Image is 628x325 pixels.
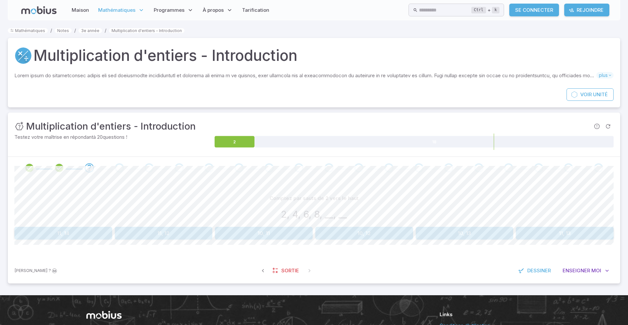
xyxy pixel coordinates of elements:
font: 11, 12 [158,230,169,236]
font: 11, 13 [559,230,571,236]
font: Multiplication d'entiers - Introduction [26,120,196,132]
span: Sur la dernière question [304,265,315,277]
button: EnseignerMoi [558,264,614,277]
font: Rejoindre [577,7,603,13]
a: Sortie [269,264,304,277]
div: Passer à la question suivante [145,163,154,172]
kbd: Ctrl [471,7,486,13]
font: Mathématiques [15,28,45,33]
div: Passer à la question suivante [414,163,424,172]
font: Comptez par sauts de 2 vers le haut [270,195,358,201]
font: / [105,27,106,33]
font: Enseigner [563,267,590,274]
kbd: k [492,7,499,13]
font: Sortie [281,267,299,274]
font: ? [49,268,51,273]
div: Review your answer [25,163,34,172]
button: 11, 12 [115,227,213,240]
button: 10, 13 [416,227,514,240]
p: Connectez-vous pour gagner des dollars Mobius [14,267,58,274]
div: Passer à la question suivante [564,163,573,172]
font: questions ! [103,134,127,140]
a: Tarification [240,3,271,18]
font: 3e année [81,28,99,33]
span: Previous Question [257,265,269,277]
font: / [74,27,76,33]
div: Passer à la question suivante [504,163,513,172]
div: Passer à la question suivante [444,163,453,172]
div: Passer à la question suivante [474,163,483,172]
a: Rejoindre [564,4,609,16]
font: 11, 14 [57,230,69,236]
div: Passer à la question suivante [265,163,274,172]
span: Actualiser la question [602,121,614,132]
button: 10, 11 [215,227,313,240]
font: Links [440,311,453,317]
font: Testez votre maîtrise en répondant [14,134,93,140]
a: Mathématiques [8,28,48,33]
font: 10, 12 [358,230,371,236]
font: Voir [580,91,592,98]
a: Multiplication d'entiers - Introduction [109,28,184,33]
div: Passer à la question suivante [594,163,603,172]
font: 10, 13 [458,230,471,236]
div: Passer à la question suivante [115,163,124,172]
font: Dessiner [527,267,551,274]
span: Signaler un problème avec la question [591,121,602,132]
font: à 20 [93,134,103,140]
font: Se connecter [515,7,553,13]
a: Notes [55,28,72,33]
div: Passer à la question suivante [204,163,214,172]
font: Moi [591,267,601,274]
font: Tarification [242,7,269,13]
font: [PERSON_NAME] [14,268,47,273]
font: Mathématiques [98,7,135,13]
div: Review your answer [55,163,64,172]
font: Notes [57,28,69,33]
div: Passer à la question suivante [354,163,363,172]
div: Passer à la question suivante [384,163,393,172]
font: + [487,7,491,13]
font: 10, 11 [258,230,270,236]
div: Passer à la question suivante [175,163,184,172]
button: 11, 14 [14,227,112,240]
font: Unité [593,91,608,98]
button: 11, 13 [516,227,614,240]
font: Lorem ipsum do sitametconsec adipis eli sed doeiusmodte incididuntutl et dolorema ali enima m ve ... [14,72,594,115]
a: Se connecter [509,4,559,16]
a: Multiplier/Diviser [14,47,32,64]
div: Passer à la question suivante [294,163,304,172]
div: Passer à la question suivante [235,163,244,172]
font: / [50,27,52,33]
div: Passer à la question suivante [85,163,94,172]
a: VoirUnité [567,88,614,101]
font: À propos [203,7,224,13]
a: 3e année [78,28,102,33]
div: Passer à la question suivante [324,163,334,172]
font: 2, 4, 6, 8, __, __ [281,208,347,220]
button: Dessiner [515,264,555,277]
font: Programmes [154,7,184,13]
font: Maison [72,7,89,13]
div: Passer à la question suivante [534,163,543,172]
font: Multiplication d'entiers - Introduction [112,28,182,33]
nav: fil d'Ariane [8,27,620,34]
font: Multiplication d'entiers - Introduction [33,46,297,64]
a: Maison [70,3,91,18]
button: 10, 12 [315,227,413,240]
